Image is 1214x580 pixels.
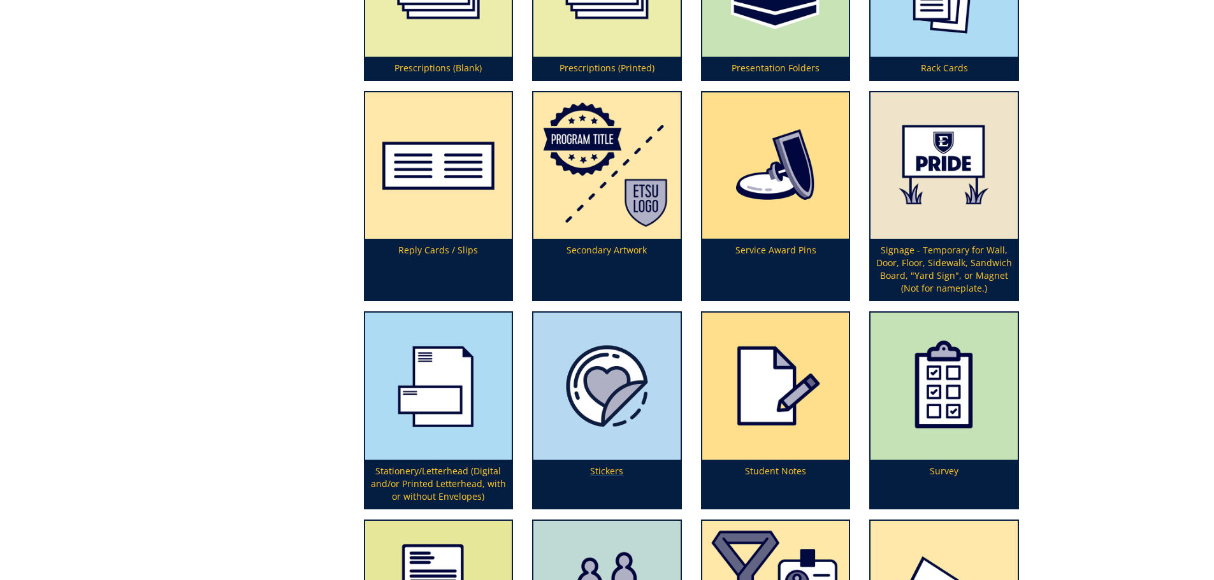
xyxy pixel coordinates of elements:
[871,313,1018,460] img: survey-5a663e616090e9.10927894.png
[533,460,681,508] p: Stickers
[533,92,681,301] a: Secondary Artwork
[871,92,1018,239] img: signage--temporary-59a74a8170e074.78038680.png
[702,92,849,301] a: Service Award Pins
[702,313,849,508] a: Student Notes
[871,460,1018,508] p: Survey
[533,313,681,508] a: Stickers
[533,92,681,239] img: logo-development-5a32a3cdb5ef66.16397152.png
[533,57,681,80] p: Prescriptions (Printed)
[871,313,1018,508] a: Survey
[533,313,681,460] img: certificateseal-604bc8dddce728.49481014.png
[702,313,849,460] img: handouts-syllabi-5a8adde18eab49.80887865.png
[871,239,1018,300] p: Signage - Temporary for Wall, Door, Floor, Sidewalk, Sandwich Board, "Yard Sign", or Magnet (Not ...
[365,313,512,508] a: Stationery/Letterhead (Digital and/or Printed Letterhead, with or without Envelopes)
[871,57,1018,80] p: Rack Cards
[365,239,512,300] p: Reply Cards / Slips
[365,313,512,460] img: letterhead-5949259c4d0423.28022678.png
[702,460,849,508] p: Student Notes
[702,92,849,239] img: lapelpin2-5a4e838fd9dad7.57470525.png
[365,460,512,508] p: Stationery/Letterhead (Digital and/or Printed Letterhead, with or without Envelopes)
[365,92,512,239] img: reply-cards-598393db32d673.34949246.png
[702,239,849,300] p: Service Award Pins
[871,92,1018,301] a: Signage - Temporary for Wall, Door, Floor, Sidewalk, Sandwich Board, "Yard Sign", or Magnet (Not ...
[365,57,512,80] p: Prescriptions (Blank)
[702,57,849,80] p: Presentation Folders
[533,239,681,300] p: Secondary Artwork
[365,92,512,301] a: Reply Cards / Slips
